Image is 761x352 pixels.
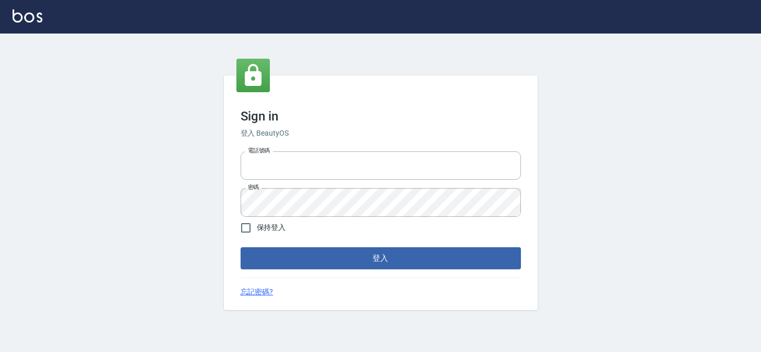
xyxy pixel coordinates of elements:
[248,147,270,155] label: 電話號碼
[241,247,521,269] button: 登入
[241,128,521,139] h6: 登入 BeautyOS
[241,109,521,124] h3: Sign in
[257,222,286,233] span: 保持登入
[241,287,274,298] a: 忘記密碼?
[248,183,259,191] label: 密碼
[13,9,42,23] img: Logo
